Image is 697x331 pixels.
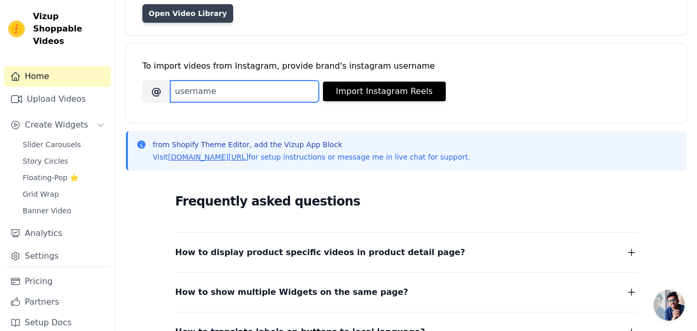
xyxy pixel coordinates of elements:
a: Banner Video [17,203,111,218]
a: Story Circles [17,154,111,168]
span: Floating-Pop ⭐ [23,172,78,183]
a: Settings [4,246,111,266]
p: from Shopify Theme Editor, add the Vizup App Block [153,139,470,150]
a: Upload Videos [4,89,111,109]
a: Open Video Library [142,4,233,23]
a: Grid Wrap [17,187,111,201]
input: username [170,81,319,102]
a: Analytics [4,223,111,244]
a: Home [4,66,111,87]
p: Visit for setup instructions or message me in live chat for support. [153,152,470,162]
img: Vizup [8,21,25,37]
a: Partners [4,292,111,312]
a: Pricing [4,271,111,292]
span: Slider Carousels [23,139,81,150]
a: [DOMAIN_NAME][URL] [168,153,249,161]
button: Create Widgets [4,115,111,135]
a: Slider Carousels [17,137,111,152]
a: Floating-Pop ⭐ [17,170,111,185]
button: How to show multiple Widgets on the same page? [175,285,638,300]
button: Import Instagram Reels [323,82,446,101]
span: How to display product specific videos in product detail page? [175,245,465,260]
span: How to show multiple Widgets on the same page? [175,285,409,300]
span: Banner Video [23,206,71,216]
span: @ [142,81,170,102]
span: Vizup Shoppable Videos [33,10,107,48]
button: How to display product specific videos in product detail page? [175,245,638,260]
div: Open chat [654,290,685,321]
span: Create Widgets [25,119,88,131]
span: Story Circles [23,156,68,166]
span: Grid Wrap [23,189,59,199]
h2: Frequently asked questions [175,191,638,212]
div: To import videos from Instagram, provide brand's instagram username [142,60,670,72]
